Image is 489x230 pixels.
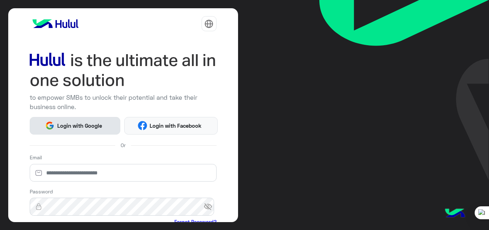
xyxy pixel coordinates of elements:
img: lock [30,203,48,210]
label: Password [30,188,53,195]
img: Facebook [138,121,147,130]
span: visibility_off [204,200,217,213]
img: logo [30,17,81,31]
p: to empower SMBs to unlock their potential and take their business online. [30,93,217,112]
img: tab [204,19,213,28]
label: Email [30,154,42,161]
span: Login with Google [54,122,105,130]
img: hululLoginTitle_EN.svg [30,50,217,90]
img: hulul-logo.png [442,201,468,226]
button: Login with Facebook [124,117,218,135]
a: Forgot Password? [174,218,217,226]
img: Google [45,121,54,130]
img: email [30,169,48,177]
span: Login with Facebook [147,122,204,130]
button: Login with Google [30,117,121,135]
span: Or [121,141,126,149]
